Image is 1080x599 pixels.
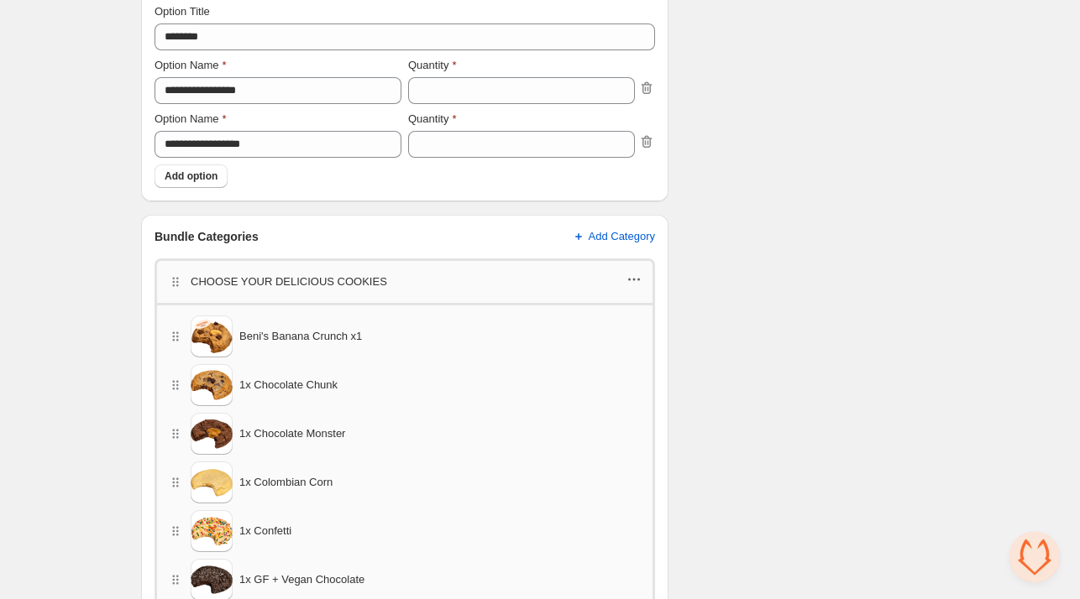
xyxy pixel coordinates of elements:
span: 1x Confetti [239,523,291,539]
label: Quantity [408,57,456,74]
span: 1x Chocolate Monster [239,425,345,442]
img: 1x Chocolate Monster [191,413,233,455]
img: 1x Colombian Corn [191,461,233,503]
h3: Bundle Categories [155,228,259,245]
label: Option Name [155,111,227,128]
span: 1x GF + Vegan Chocolate [239,571,364,588]
button: Add option [155,164,228,188]
p: CHOOSE YOUR DELICIOUS COOKIES [191,273,387,290]
span: 1x Colombian Corn [239,474,333,491]
label: Option Name [155,57,227,74]
img: Beni's Banana Crunch x1 [191,315,233,357]
span: Add Category [589,230,656,243]
label: Quantity [408,111,456,128]
span: Add option [165,169,218,183]
label: Option Title [155,3,210,20]
img: 1x Confetti [191,510,233,552]
button: Add Category [560,223,666,250]
span: Beni's Banana Crunch x1 [239,328,362,345]
img: 1x Chocolate Chunk [191,364,233,406]
span: 1x Chocolate Chunk [239,377,338,393]
a: Open chat [1009,532,1060,582]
